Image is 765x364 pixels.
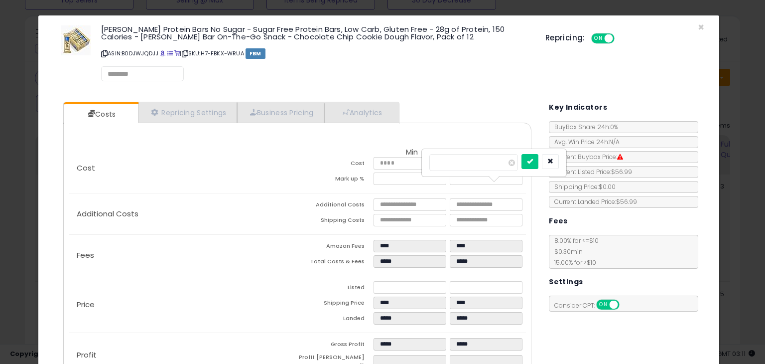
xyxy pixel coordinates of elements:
[698,20,704,34] span: ×
[545,34,585,42] h5: Repricing:
[618,301,634,309] span: OFF
[297,157,374,173] td: Cost
[64,104,137,124] a: Costs
[549,138,620,146] span: Avg. Win Price 24h: N/A
[69,251,297,259] p: Fees
[450,148,526,157] th: Max
[297,338,374,354] td: Gross Profit
[138,102,237,123] a: Repricing Settings
[597,301,610,309] span: ON
[549,247,583,256] span: $0.30 min
[592,34,605,43] span: ON
[297,255,374,271] td: Total Costs & Fees
[549,276,583,288] h5: Settings
[324,102,398,123] a: Analytics
[69,301,297,309] p: Price
[549,168,632,176] span: Current Listed Price: $56.99
[246,48,265,59] span: FBM
[549,101,607,114] h5: Key Indicators
[167,49,173,57] a: All offer listings
[174,49,180,57] a: Your listing only
[549,182,616,191] span: Shipping Price: $0.00
[101,45,530,61] p: ASIN: B0DJWJQDJJ | SKU: H7-FBKX-WRUA
[160,49,165,57] a: BuyBox page
[297,312,374,328] td: Landed
[549,301,633,310] span: Consider CPT:
[101,25,530,40] h3: [PERSON_NAME] Protein Bars No Sugar - Sugar Free Protein Bars, Low Carb, Gluten Free - 28g of Pro...
[297,240,374,255] td: Amazon Fees
[549,197,637,206] span: Current Landed Price: $56.99
[374,148,450,157] th: Min
[549,153,623,161] span: Current Buybox Price:
[61,25,91,55] img: 51Hga1S7M+L._SL60_.jpg
[297,198,374,214] td: Additional Costs
[297,173,374,188] td: Mark up %
[237,102,324,123] a: Business Pricing
[549,123,618,131] span: BuyBox Share 24h: 0%
[69,210,297,218] p: Additional Costs
[297,297,374,312] td: Shipping Price
[549,258,596,267] span: 15.00 % for > $10
[617,154,623,160] i: Suppressed Buy Box
[297,214,374,229] td: Shipping Costs
[69,351,297,359] p: Profit
[549,215,568,227] h5: Fees
[69,164,297,172] p: Cost
[613,34,629,43] span: OFF
[297,281,374,297] td: Listed
[549,236,599,267] span: 8.00 % for <= $10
